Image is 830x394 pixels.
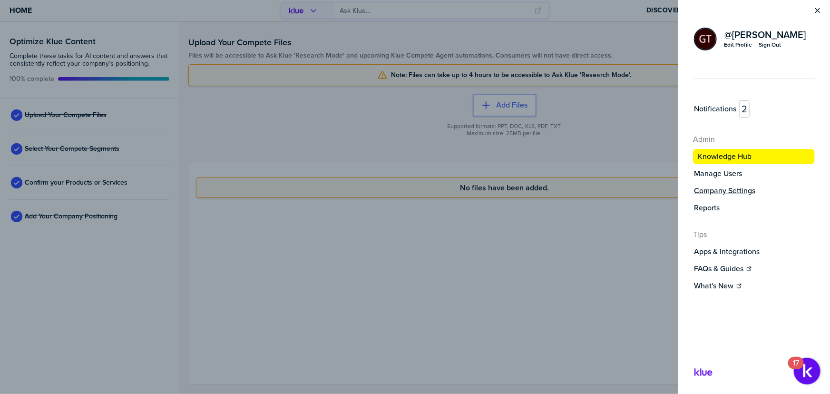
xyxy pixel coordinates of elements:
[723,40,752,49] a: Edit Profile
[693,202,815,214] button: Reports
[693,280,815,292] a: What's New
[693,134,815,145] h4: Admin
[794,358,820,384] button: Open Resource Center, 17 new notifications
[693,263,815,275] a: FAQs & Guides
[698,152,752,161] label: Knowledge Hub
[694,169,742,178] label: Manage Users
[813,6,822,15] button: Close Menu
[724,41,752,49] div: Edit Profile
[693,229,815,240] h4: Tips
[758,40,781,49] button: Sign Out
[693,168,815,179] a: Manage Users
[694,186,755,196] label: Company Settings
[693,185,815,197] a: Company Settings
[739,100,750,118] span: 2
[793,363,799,375] div: 17
[693,99,815,118] a: Notifications2
[694,247,760,256] label: Apps & Integrations
[694,104,736,114] label: Notifications
[693,149,815,164] button: Knowledge Hub
[724,30,806,39] span: @ [PERSON_NAME]
[693,246,815,257] button: Apps & Integrations
[723,29,807,40] a: @[PERSON_NAME]
[694,203,720,213] label: Reports
[694,28,717,50] div: Graham Tutti
[694,264,743,274] label: FAQs & Guides
[759,41,781,49] div: Sign Out
[694,281,733,291] label: What's New
[695,29,716,49] img: ee1355cada6433fc92aa15fbfe4afd43-sml.png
